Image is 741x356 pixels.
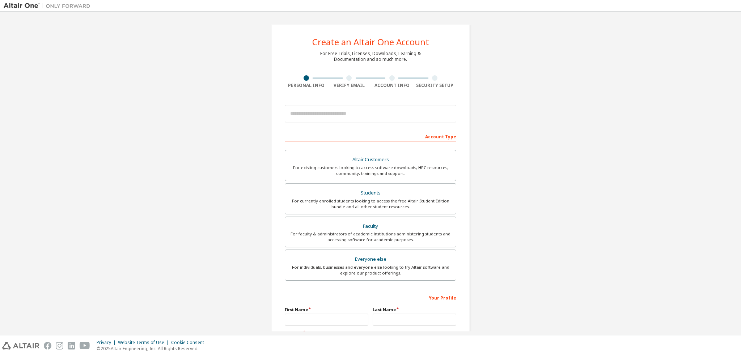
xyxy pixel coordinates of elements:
div: For individuals, businesses and everyone else looking to try Altair software and explore our prod... [289,264,452,276]
div: Security Setup [414,83,457,88]
div: Website Terms of Use [118,340,171,345]
img: instagram.svg [56,342,63,349]
div: For currently enrolled students looking to access the free Altair Student Edition bundle and all ... [289,198,452,210]
div: Your Profile [285,292,456,303]
img: facebook.svg [44,342,51,349]
img: altair_logo.svg [2,342,39,349]
img: youtube.svg [80,342,90,349]
div: Students [289,188,452,198]
div: Cookie Consent [171,340,208,345]
div: Privacy [97,340,118,345]
div: Personal Info [285,83,328,88]
div: For faculty & administrators of academic institutions administering students and accessing softwa... [289,231,452,243]
div: Faculty [289,221,452,231]
div: For existing customers looking to access software downloads, HPC resources, community, trainings ... [289,165,452,176]
label: Last Name [373,307,456,313]
div: Account Info [370,83,414,88]
div: Account Type [285,130,456,142]
img: Altair One [4,2,94,9]
div: Create an Altair One Account [312,38,429,46]
div: Altair Customers [289,155,452,165]
label: Job Title [285,330,456,336]
div: Everyone else [289,254,452,264]
label: First Name [285,307,368,313]
div: Verify Email [328,83,371,88]
img: linkedin.svg [68,342,75,349]
div: For Free Trials, Licenses, Downloads, Learning & Documentation and so much more. [320,51,421,62]
p: © 2025 Altair Engineering, Inc. All Rights Reserved. [97,345,208,352]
